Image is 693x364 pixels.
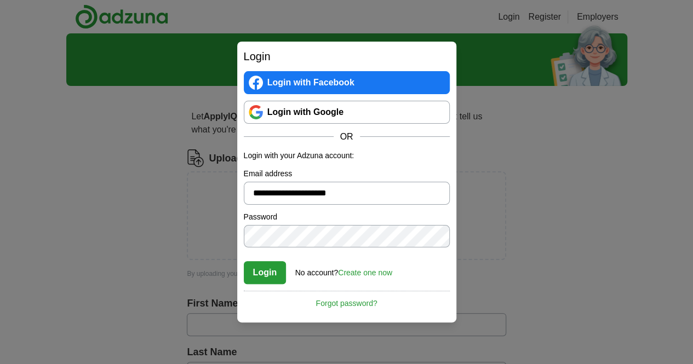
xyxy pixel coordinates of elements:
a: Forgot password? [244,291,450,309]
a: Login with Facebook [244,71,450,94]
span: OR [334,130,360,143]
div: No account? [295,261,392,279]
label: Password [244,211,450,223]
button: Login [244,261,287,284]
h2: Login [244,48,450,65]
p: Login with your Adzuna account: [244,150,450,161]
a: Create one now [338,268,392,277]
a: Login with Google [244,101,450,124]
label: Email address [244,168,450,180]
